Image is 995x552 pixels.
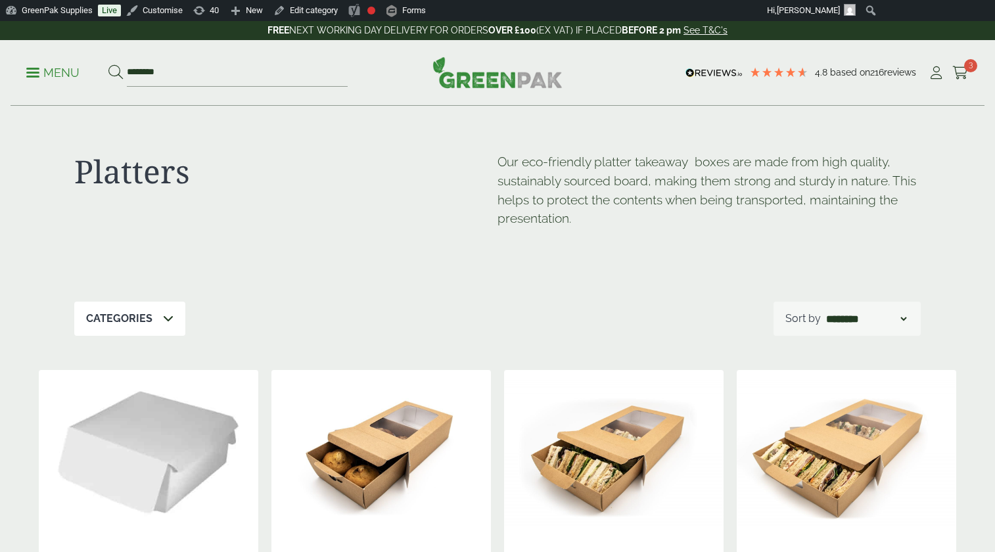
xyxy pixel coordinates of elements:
h1: Platters [74,152,497,191]
a: 3 [952,63,969,83]
img: 3530058 Folding Cake Box 8 x 8 x 4inch [39,370,258,534]
span: 3 [964,59,977,72]
img: IMG_4535 [271,370,491,534]
strong: FREE [267,25,289,35]
img: medium platter boxes [737,370,956,534]
img: REVIEWS.io [685,68,743,78]
strong: OVER £100 [488,25,536,35]
p: Categories [86,311,152,327]
p: Sort by [785,311,821,327]
span: 216 [870,67,884,78]
strong: BEFORE 2 pm [622,25,681,35]
div: 4.79 Stars [749,66,808,78]
div: Needs improvement [367,7,375,14]
span: reviews [884,67,916,78]
span: Based on [830,67,870,78]
img: medium platter boxes [504,370,724,534]
p: Menu [26,65,80,81]
a: Menu [26,65,80,78]
span: Our eco-friendly platter takeaway boxes are made from high quality, sustainably sourced board, ma... [497,154,916,225]
a: Live [98,5,121,16]
img: GreenPak Supplies [432,57,563,88]
a: See T&C's [683,25,728,35]
select: Shop order [823,311,909,327]
span: 4.8 [815,67,830,78]
span: [PERSON_NAME] [777,5,840,15]
i: Cart [952,66,969,80]
i: My Account [928,66,944,80]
